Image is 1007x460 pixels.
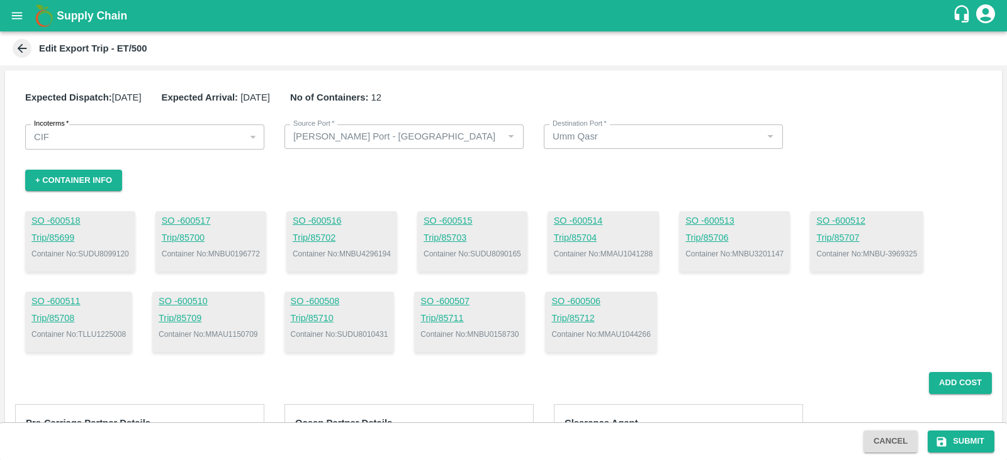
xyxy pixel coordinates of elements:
button: Cancel [864,430,918,452]
a: Trip/85699 [31,231,129,245]
p: Container No: TLLU1225008 [31,329,126,340]
a: SO -600515 [424,214,521,228]
b: Edit Export Trip - ET/500 [39,43,147,53]
b: Expected Dispatch: [25,92,112,102]
label: Destination Port [553,119,607,129]
a: Trip/85712 [551,312,650,326]
a: SO -600516 [293,214,391,228]
p: Container No: SUDU8099120 [31,248,129,260]
label: Source Port [293,119,334,129]
a: Trip/85700 [162,231,260,245]
a: Trip/85708 [31,312,126,326]
label: Incoterms [34,119,69,129]
p: Container No: MMAU1041288 [554,248,653,260]
button: Submit [928,430,994,452]
a: SO -600513 [685,214,784,228]
a: SO -600507 [420,295,519,309]
a: SO -600508 [291,295,388,309]
button: open drawer [3,1,31,30]
a: Trip/85711 [420,312,519,326]
p: Container No: SUDU8010431 [291,329,388,340]
strong: Ocean Partner Details [295,418,392,428]
b: No of Containers: [290,92,369,102]
a: SO -600514 [554,214,653,228]
a: Trip/85704 [554,231,653,245]
div: account of current user [974,3,997,29]
a: Trip/85702 [293,231,391,245]
p: Container No: MNBU0158730 [420,329,519,340]
a: Trip/85703 [424,231,521,245]
p: Container No: MNBU-3969325 [816,248,917,260]
p: 12 [290,90,381,104]
a: Trip/85707 [816,231,917,245]
strong: Clearance Agent [565,418,638,428]
b: Expected Arrival: [162,92,239,102]
button: + Container Info [25,170,122,192]
p: Container No: MNBU3201147 [685,248,784,260]
p: [DATE] [162,90,270,104]
a: Supply Chain [57,7,952,25]
a: Trip/85709 [159,312,257,326]
img: logo [31,3,57,28]
p: Container No: MNBU0196772 [162,248,260,260]
input: Select Destination port [548,128,758,145]
b: Supply Chain [57,9,127,22]
p: CIF [34,130,49,144]
a: SO -600506 [551,295,650,309]
a: SO -600512 [816,214,917,228]
p: Container No: MMAU1150709 [159,329,257,340]
strong: Pre-Carriage Partner Details [26,418,150,428]
input: Select Source port [288,128,499,145]
a: SO -600511 [31,295,126,309]
button: Add Cost [929,372,992,394]
a: SO -600510 [159,295,257,309]
p: Container No: SUDU8090165 [424,248,521,260]
a: Trip/85710 [291,312,388,326]
p: Container No: MNBU4296194 [293,248,391,260]
a: Trip/85706 [685,231,784,245]
p: [DATE] [25,90,142,104]
p: Container No: MMAU1044266 [551,329,650,340]
a: SO -600518 [31,214,129,228]
a: SO -600517 [162,214,260,228]
div: customer-support [952,4,974,27]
